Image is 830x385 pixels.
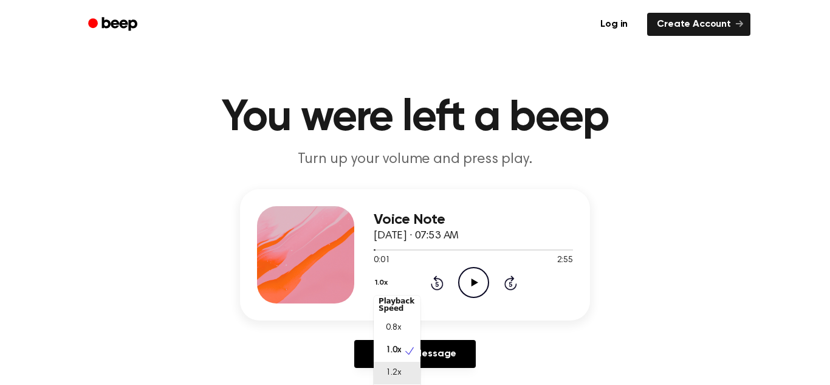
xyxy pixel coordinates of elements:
div: Playback Speed [374,293,420,317]
button: 1.0x [374,272,392,293]
span: 1.0x [386,344,401,357]
span: 1.2x [386,367,401,380]
span: 0.8x [386,322,401,335]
